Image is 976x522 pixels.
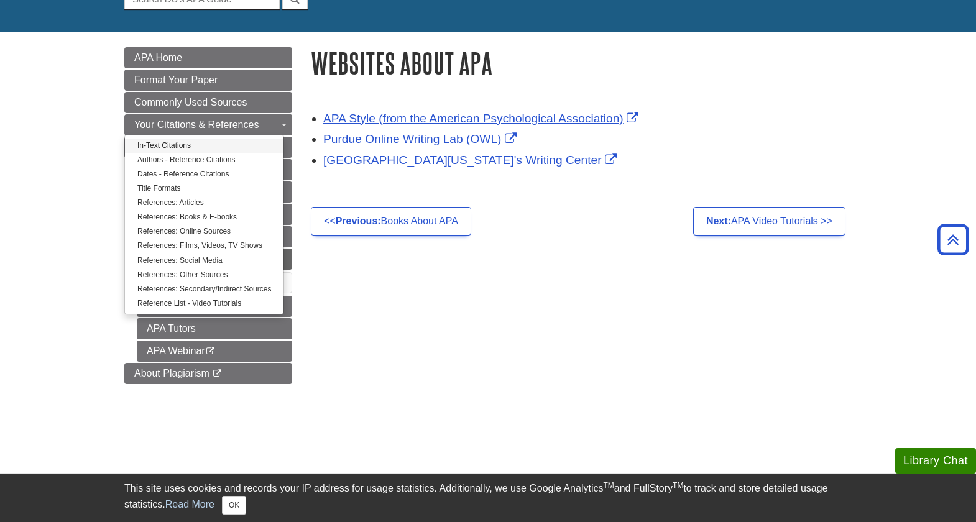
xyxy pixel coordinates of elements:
a: APA Tutors [137,318,292,339]
span: Format Your Paper [134,75,218,85]
h1: Websites About APA [311,47,852,79]
button: Close [222,496,246,515]
a: Reference List - Video Tutorials [125,296,283,311]
a: References: Secondary/Indirect Sources [125,282,283,296]
a: Next:APA Video Tutorials >> [693,207,845,236]
a: References: Books & E-books [125,210,283,224]
a: Dates - Reference Citations [125,167,283,181]
i: This link opens in a new window [212,370,223,378]
button: Library Chat [895,448,976,474]
strong: Next: [706,216,731,226]
a: In-Text Citations [125,139,283,153]
a: APA Webinar [137,341,292,362]
span: Your Citations & References [134,119,259,130]
a: References: Other Sources [125,268,283,282]
a: References: Articles [125,196,283,210]
a: Link opens in new window [323,153,620,167]
a: Read More [165,499,214,510]
a: Authors - Reference Citations [125,153,283,167]
strong: Previous: [336,216,381,226]
a: Link opens in new window [323,112,642,125]
a: Title Formats [125,181,283,196]
a: References: Films, Videos, TV Shows [125,239,283,253]
a: Format Your Paper [124,70,292,91]
a: Commonly Used Sources [124,92,292,113]
a: Back to Top [933,231,973,248]
span: APA Home [134,52,182,63]
div: This site uses cookies and records your IP address for usage statistics. Additionally, we use Goo... [124,481,852,515]
a: APA Home [124,47,292,68]
a: Your Citations & References [124,114,292,135]
i: This link opens in a new window [205,347,216,355]
a: References: Online Sources [125,224,283,239]
a: <<Previous:Books About APA [311,207,471,236]
a: About Plagiarism [124,363,292,384]
a: References: Social Media [125,254,283,268]
sup: TM [673,481,683,490]
span: Commonly Used Sources [134,97,247,108]
a: Link opens in new window [323,132,520,145]
sup: TM [603,481,614,490]
span: About Plagiarism [134,368,209,378]
div: Guide Page Menu [124,47,292,384]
